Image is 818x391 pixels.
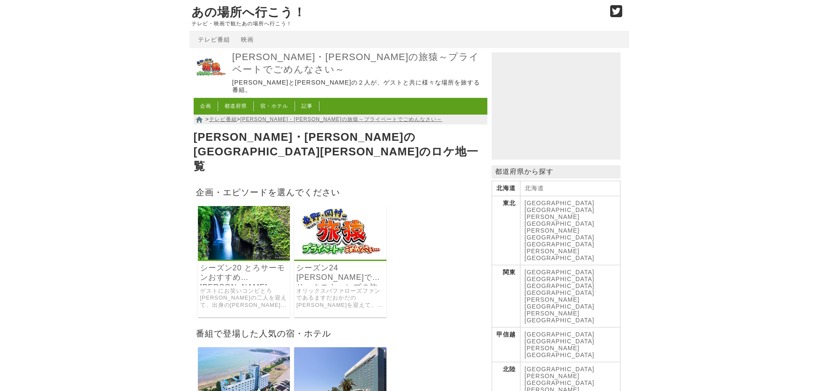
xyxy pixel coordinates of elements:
th: 関東 [492,265,520,327]
a: [GEOGRAPHIC_DATA] [525,200,595,206]
a: [PERSON_NAME][GEOGRAPHIC_DATA] [525,345,595,358]
a: [GEOGRAPHIC_DATA] [525,366,595,373]
p: 都道府県から探す [492,165,620,179]
img: 東野・岡村の旅猿～プライベートでごめんなさい～ シーズン24 宮崎でオリックスキャンプの旅 [294,206,386,260]
nav: > > [194,115,487,124]
img: 東野・岡村の旅猿～プライベートでごめんなさい～ シーズン20 とろサーモンおすすめ 宮崎県の旅 [198,206,290,260]
a: シーズン24 [PERSON_NAME]でオリックスキャンプの旅 [296,263,384,283]
a: [GEOGRAPHIC_DATA] [525,269,595,276]
th: 甲信越 [492,327,520,362]
a: [PERSON_NAME]・[PERSON_NAME]の旅猿～プライベートでごめんなさい～ [240,116,442,122]
a: [GEOGRAPHIC_DATA] [525,317,595,324]
a: [GEOGRAPHIC_DATA] [525,331,595,338]
th: 東北 [492,196,520,265]
th: 北海道 [492,181,520,196]
p: [PERSON_NAME]と[PERSON_NAME]の２人が、ゲストと共に様々な場所を旅する番組。 [232,79,485,94]
a: オリックスバファローズファンであるますだおかだの[PERSON_NAME]を迎えて、オリックスの[PERSON_NAME]を見学し選手も通う食事処で楽しみます。 [296,288,384,309]
a: [GEOGRAPHIC_DATA] [525,206,595,213]
a: シーズン20 とろサーモンおすすめ [PERSON_NAME][GEOGRAPHIC_DATA]の旅 [200,263,288,283]
h1: [PERSON_NAME]・[PERSON_NAME]の[GEOGRAPHIC_DATA][PERSON_NAME]のロケ地一覧 [194,128,487,176]
a: 企画 [200,103,211,109]
a: [GEOGRAPHIC_DATA] [525,289,595,296]
a: 東野・岡村の旅猿～プライベートでごめんなさい～ シーズン24 宮崎でオリックスキャンプの旅 [294,254,386,261]
a: あの場所へ行こう！ [192,6,306,19]
a: [PERSON_NAME][GEOGRAPHIC_DATA] [525,373,595,386]
a: 都道府県 [225,103,247,109]
iframe: Advertisement [492,52,620,160]
a: [PERSON_NAME] [525,310,580,317]
a: [PERSON_NAME][GEOGRAPHIC_DATA] [525,296,595,310]
a: ゲストにお笑いコンビとろ[PERSON_NAME]の二人を迎えて、出身の[PERSON_NAME][GEOGRAPHIC_DATA]のおすすめパワースポットや[PERSON_NAME]を堪能する旅。 [200,288,288,309]
a: 東野・岡村の旅猿～プライベートでごめんなさい～ シーズン20 とろサーモンおすすめ 宮崎県の旅 [198,254,290,261]
a: Twitter (@go_thesights) [610,10,623,18]
a: [GEOGRAPHIC_DATA] [525,338,595,345]
a: 宿・ホテル [260,103,288,109]
a: [PERSON_NAME]・[PERSON_NAME]の旅猿～プライベートでごめんなさい～ [232,51,485,76]
a: 映画 [241,36,254,43]
a: [PERSON_NAME][GEOGRAPHIC_DATA] [525,213,595,227]
img: 東野・岡村の旅猿～プライベートでごめんなさい～ [194,50,228,85]
a: [GEOGRAPHIC_DATA] [525,282,595,289]
a: 記事 [301,103,313,109]
h2: 企画・エピソードを選んでください [194,185,487,200]
a: 北海道 [525,185,544,191]
h2: 番組で登場した人気の宿・ホテル [194,326,487,341]
a: [PERSON_NAME][GEOGRAPHIC_DATA] [525,248,595,261]
p: テレビ・映画で観たあの場所へ行こう！ [192,21,601,27]
a: [GEOGRAPHIC_DATA] [525,276,595,282]
a: [GEOGRAPHIC_DATA] [525,241,595,248]
a: 東野・岡村の旅猿～プライベートでごめんなさい～ [194,79,228,86]
a: [PERSON_NAME][GEOGRAPHIC_DATA] [525,227,595,241]
a: テレビ番組 [198,36,230,43]
a: テレビ番組 [209,116,237,122]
